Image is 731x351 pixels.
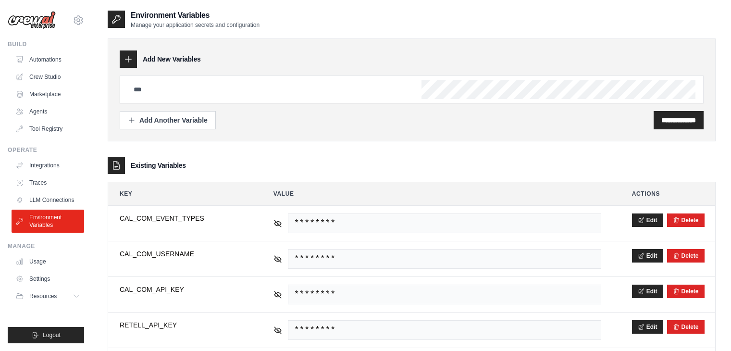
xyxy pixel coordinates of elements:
a: Environment Variables [12,210,84,233]
button: Edit [632,213,663,227]
button: Delete [673,288,699,295]
h3: Add New Variables [143,54,201,64]
img: Logo [8,11,56,29]
th: Value [262,182,613,205]
th: Actions [620,182,715,205]
a: Tool Registry [12,121,84,137]
a: Settings [12,271,84,287]
button: Delete [673,216,699,224]
button: Add Another Variable [120,111,216,129]
button: Delete [673,252,699,260]
h2: Environment Variables [131,10,260,21]
div: Build [8,40,84,48]
button: Delete [673,323,699,331]
h3: Existing Variables [131,161,186,170]
div: Add Another Variable [128,115,208,125]
a: Usage [12,254,84,269]
span: Resources [29,292,57,300]
a: Traces [12,175,84,190]
a: Marketplace [12,87,84,102]
span: Logout [43,331,61,339]
th: Key [108,182,254,205]
span: CAL_COM_API_KEY [120,285,243,294]
a: Agents [12,104,84,119]
span: CAL_COM_USERNAME [120,249,243,259]
a: Automations [12,52,84,67]
div: Operate [8,146,84,154]
span: RETELL_API_KEY [120,320,243,330]
button: Resources [12,288,84,304]
p: Manage your application secrets and configuration [131,21,260,29]
button: Logout [8,327,84,343]
button: Edit [632,285,663,298]
a: Integrations [12,158,84,173]
button: Edit [632,320,663,334]
button: Edit [632,249,663,263]
a: LLM Connections [12,192,84,208]
div: Manage [8,242,84,250]
span: CAL_COM_EVENT_TYPES [120,213,243,223]
a: Crew Studio [12,69,84,85]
